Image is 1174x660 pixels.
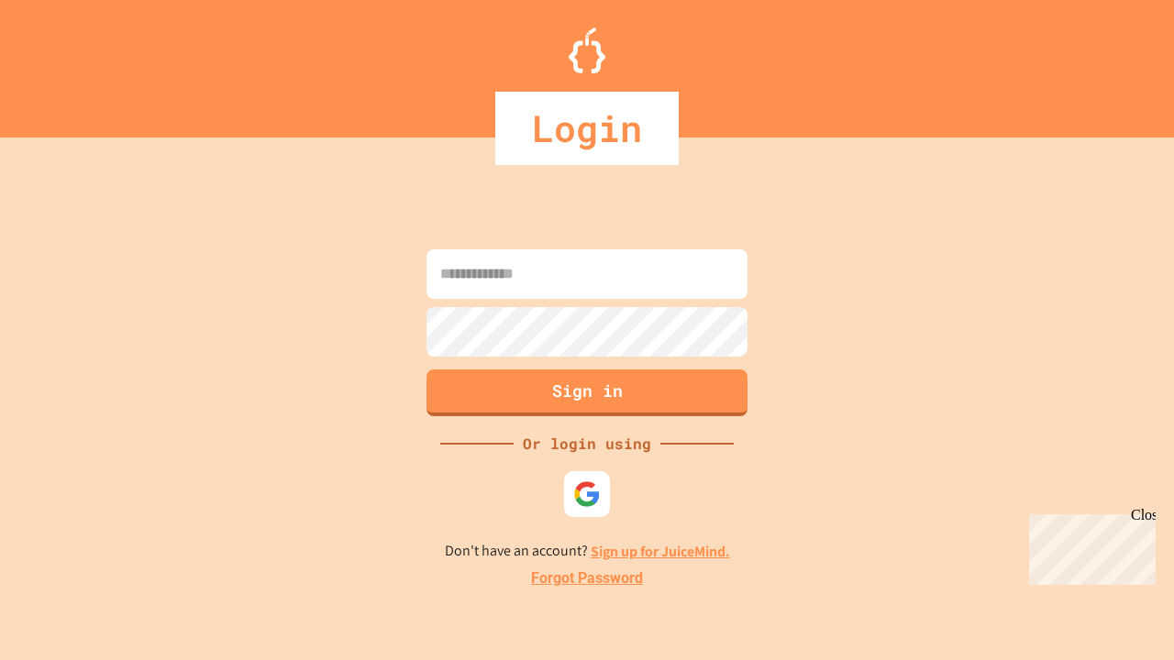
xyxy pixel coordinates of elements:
[591,542,730,561] a: Sign up for JuiceMind.
[531,567,643,589] a: Forgot Password
[569,27,605,73] img: Logo.svg
[1022,507,1156,585] iframe: chat widget
[7,7,127,116] div: Chat with us now!Close
[573,480,601,508] img: google-icon.svg
[445,540,730,563] p: Don't have an account?
[426,369,748,416] button: Sign in
[514,433,660,455] div: Or login using
[495,92,679,165] div: Login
